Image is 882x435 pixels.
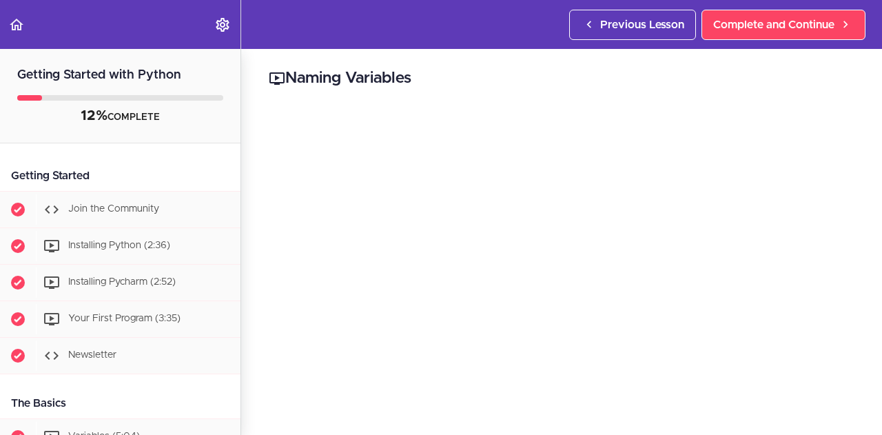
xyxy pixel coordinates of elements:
svg: Settings Menu [214,17,231,33]
a: Previous Lesson [569,10,696,40]
a: Complete and Continue [701,10,865,40]
span: 12% [81,109,107,123]
span: Complete and Continue [713,17,834,33]
span: Previous Lesson [600,17,684,33]
span: Your First Program (3:35) [68,314,181,323]
h2: Naming Variables [269,67,854,90]
span: Newsletter [68,350,116,360]
span: Installing Python (2:36) [68,241,170,250]
span: Installing Pycharm (2:52) [68,277,176,287]
svg: Back to course curriculum [8,17,25,33]
span: Join the Community [68,204,159,214]
div: COMPLETE [17,108,223,125]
